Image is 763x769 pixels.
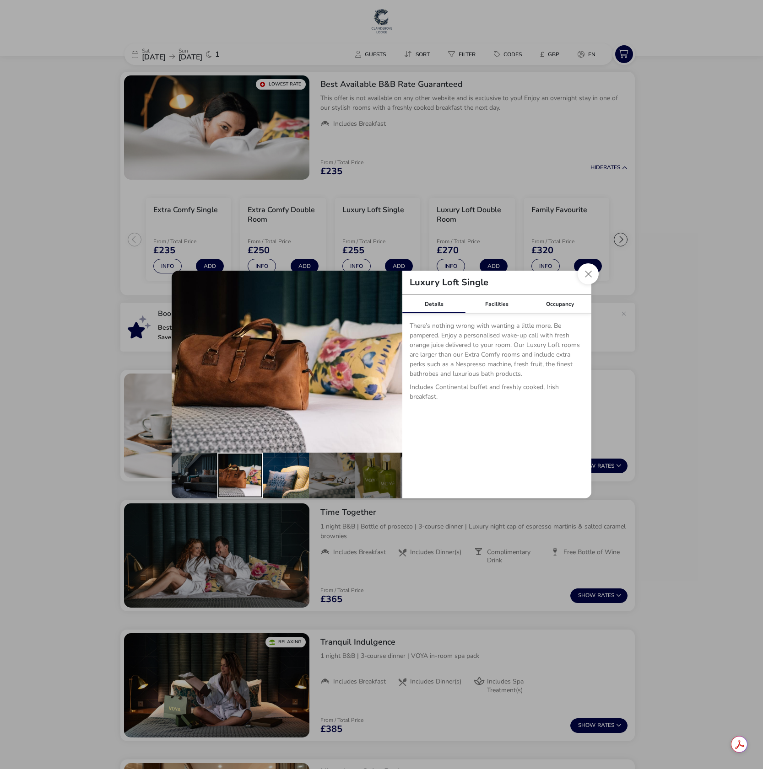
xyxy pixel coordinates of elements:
[172,271,402,453] img: 40511f0639478a42d796807b35d24a7d2a2c92907d4bfbb5e096bd93bb6c112e
[578,263,599,284] button: Close dialog
[402,278,496,287] h2: Luxury Loft Single
[402,295,465,313] div: Details
[528,295,591,313] div: Occupancy
[410,382,584,405] p: Includes Continental buffet and freshly cooked, Irish breakfast.
[410,321,584,382] p: There’s nothing wrong with wanting a little more. Be pampered. Enjoy a personalised wake-up call ...
[172,271,591,498] div: details
[465,295,529,313] div: Facilities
